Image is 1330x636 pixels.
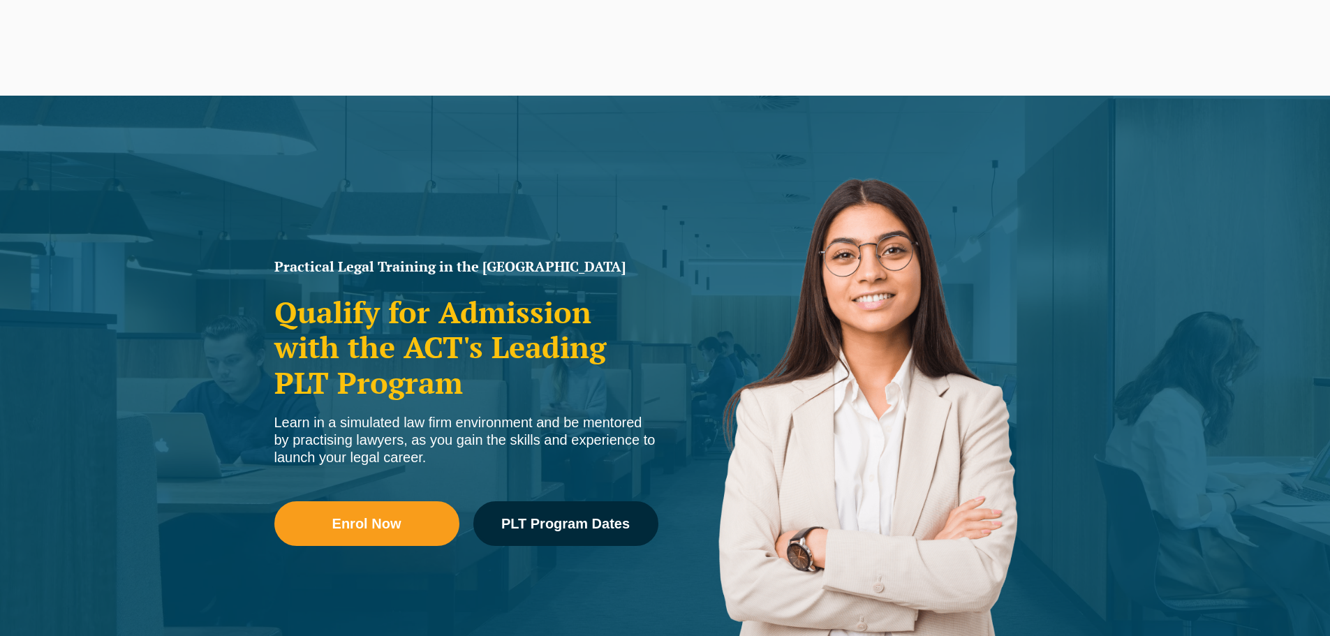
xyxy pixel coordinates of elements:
[274,260,658,274] h1: Practical Legal Training in the [GEOGRAPHIC_DATA]
[501,517,630,531] span: PLT Program Dates
[332,517,401,531] span: Enrol Now
[473,501,658,546] a: PLT Program Dates
[274,295,658,400] h2: Qualify for Admission with the ACT's Leading PLT Program
[274,414,658,466] div: Learn in a simulated law firm environment and be mentored by practising lawyers, as you gain the ...
[274,501,459,546] a: Enrol Now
